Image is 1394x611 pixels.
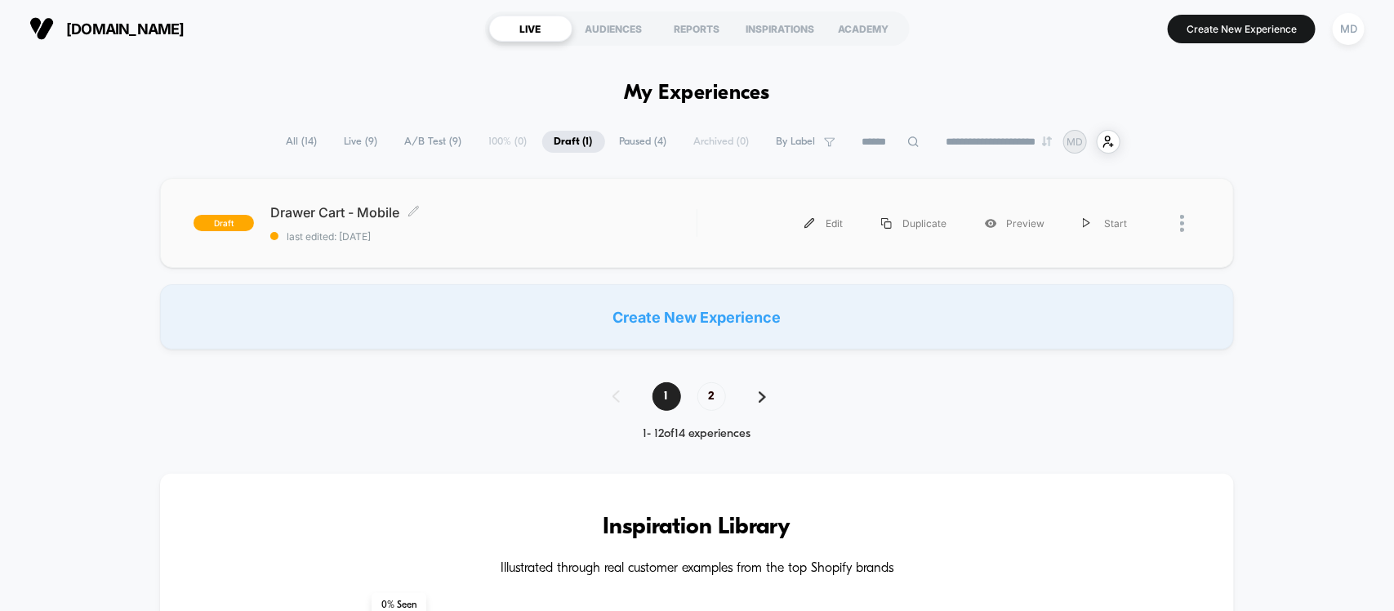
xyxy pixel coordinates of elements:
[608,131,679,153] span: Paused ( 4 )
[786,205,862,242] div: Edit
[759,391,766,403] img: pagination forward
[479,370,516,388] div: Current time
[656,16,739,42] div: REPORTS
[209,561,1184,577] h4: Illustrated through real customer examples from the top Shopify brands
[822,16,906,42] div: ACADEMY
[24,16,189,42] button: [DOMAIN_NAME]
[66,20,185,38] span: [DOMAIN_NAME]
[332,131,390,153] span: Live ( 9 )
[393,131,474,153] span: A/B Test ( 9 )
[1168,15,1316,43] button: Create New Experience
[1067,136,1083,148] p: MD
[160,284,1233,350] div: Create New Experience
[966,205,1064,242] div: Preview
[270,204,696,221] span: Drawer Cart - Mobile
[1083,218,1091,229] img: menu
[572,16,656,42] div: AUDIENCES
[1328,12,1370,46] button: MD
[270,230,696,243] span: last edited: [DATE]
[12,344,702,359] input: Seek
[194,215,254,231] span: draft
[804,218,815,229] img: menu
[739,16,822,42] div: INSPIRATIONS
[1333,13,1365,45] div: MD
[489,16,572,42] div: LIVE
[8,366,34,392] button: Play, NEW DEMO 2025-VEED.mp4
[624,82,770,105] h1: My Experiences
[209,515,1184,541] h3: Inspiration Library
[274,131,330,153] span: All ( 14 )
[594,372,643,387] input: Volume
[519,370,562,388] div: Duration
[29,16,54,41] img: Visually logo
[777,136,816,148] span: By Label
[336,181,376,220] button: Play, NEW DEMO 2025-VEED.mp4
[697,382,726,411] span: 2
[1042,136,1052,146] img: end
[542,131,605,153] span: Draft ( 1 )
[1064,205,1147,242] div: Start
[1180,215,1184,232] img: close
[881,218,892,229] img: menu
[862,205,966,242] div: Duplicate
[652,382,681,411] span: 1
[596,427,799,441] div: 1 - 12 of 14 experiences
